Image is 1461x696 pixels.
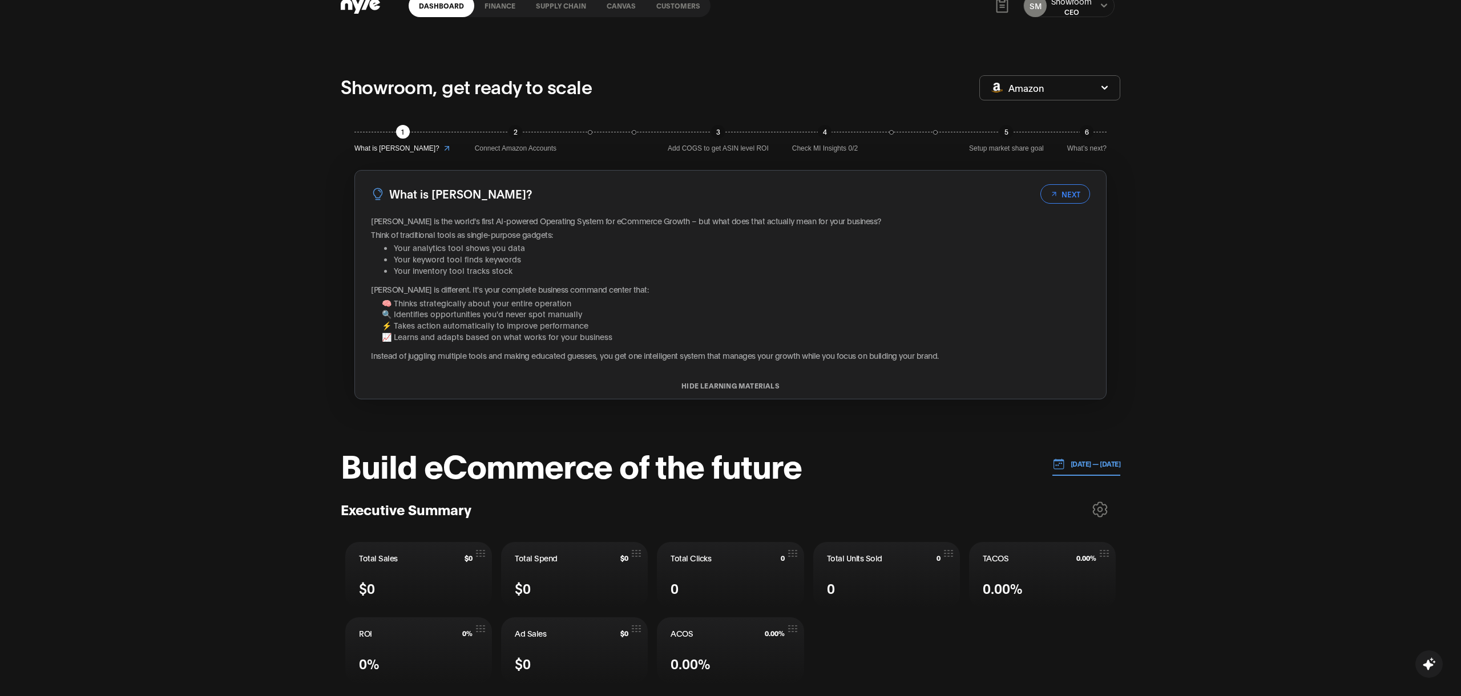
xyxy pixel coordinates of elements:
[371,187,385,201] img: LightBulb
[501,542,648,608] button: Total Spend$0$0
[813,542,960,608] button: Total Units Sold00
[657,617,804,683] button: ACOS0.00%0.00%
[671,578,679,598] span: 0
[396,125,410,139] div: 1
[765,629,785,637] span: 0.00%
[657,542,804,608] button: Total Clicks00
[371,229,1090,240] p: Think of traditional tools as single-purpose gadgets:
[983,552,1009,564] span: TACOS
[394,253,1090,265] li: Your keyword tool finds keywords
[711,125,725,139] div: 3
[345,542,492,608] button: Total Sales$0$0
[1080,125,1093,139] div: 6
[354,143,439,154] span: What is [PERSON_NAME]?
[999,125,1013,139] div: 5
[1076,554,1096,562] span: 0.00%
[462,629,473,637] span: 0%
[355,382,1106,390] button: HIDE LEARNING MATERIALS
[508,125,522,139] div: 2
[1040,184,1090,204] button: NEXT
[1052,452,1121,476] button: [DATE] — [DATE]
[1052,458,1065,470] img: 01.01.24 — 07.01.24
[394,265,1090,276] li: Your inventory tool tracks stock
[359,653,380,673] span: 0%
[515,628,546,639] span: Ad Sales
[827,578,835,598] span: 0
[341,447,802,481] h1: Build eCommerce of the future
[671,628,693,639] span: ACOS
[371,215,1090,226] p: [PERSON_NAME] is the world's first AI-powered Operating System for eCommerce Growth – but what do...
[991,83,1003,92] img: Amazon
[818,125,832,139] div: 4
[671,653,711,673] span: 0.00%
[515,653,531,673] span: $0
[1067,143,1107,154] span: What’s next?
[620,629,628,637] span: $0
[345,617,492,683] button: ROI0%0%
[781,554,785,562] span: 0
[394,242,1090,253] li: Your analytics tool shows you data
[969,542,1116,608] button: TACOS0.00%0.00%
[1065,459,1121,469] p: [DATE] — [DATE]
[359,628,372,639] span: ROI
[341,500,471,518] h3: Executive Summary
[341,72,592,100] p: Showroom, get ready to scale
[620,554,628,562] span: $0
[671,552,711,564] span: Total Clicks
[382,319,1090,331] li: ⚡ Takes action automatically to improve performance
[1008,82,1044,94] span: Amazon
[1051,7,1092,17] div: CEO
[382,331,1090,342] li: 📈 Learns and adapts based on what works for your business
[371,350,1090,361] p: Instead of juggling multiple tools and making educated guesses, you get one intelligent system th...
[668,143,769,154] span: Add COGS to get ASIN level ROI
[359,578,375,598] span: $0
[983,578,1023,598] span: 0.00%
[827,552,882,564] span: Total Units Sold
[792,143,858,154] span: Check MI Insights 0/2
[515,578,531,598] span: $0
[389,185,532,203] h3: What is [PERSON_NAME]?
[979,75,1120,100] button: Amazon
[382,297,1090,309] li: 🧠 Thinks strategically about your entire operation
[515,552,558,564] span: Total Spend
[359,552,398,564] span: Total Sales
[969,143,1044,154] span: Setup market share goal
[937,554,941,562] span: 0
[382,308,1090,319] li: 🔍 Identifies opportunities you'd never spot manually
[371,284,1090,295] p: [PERSON_NAME] is different. It's your complete business command center that:
[501,617,648,683] button: Ad Sales$0$0
[465,554,473,562] span: $0
[475,143,556,154] span: Connect Amazon Accounts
